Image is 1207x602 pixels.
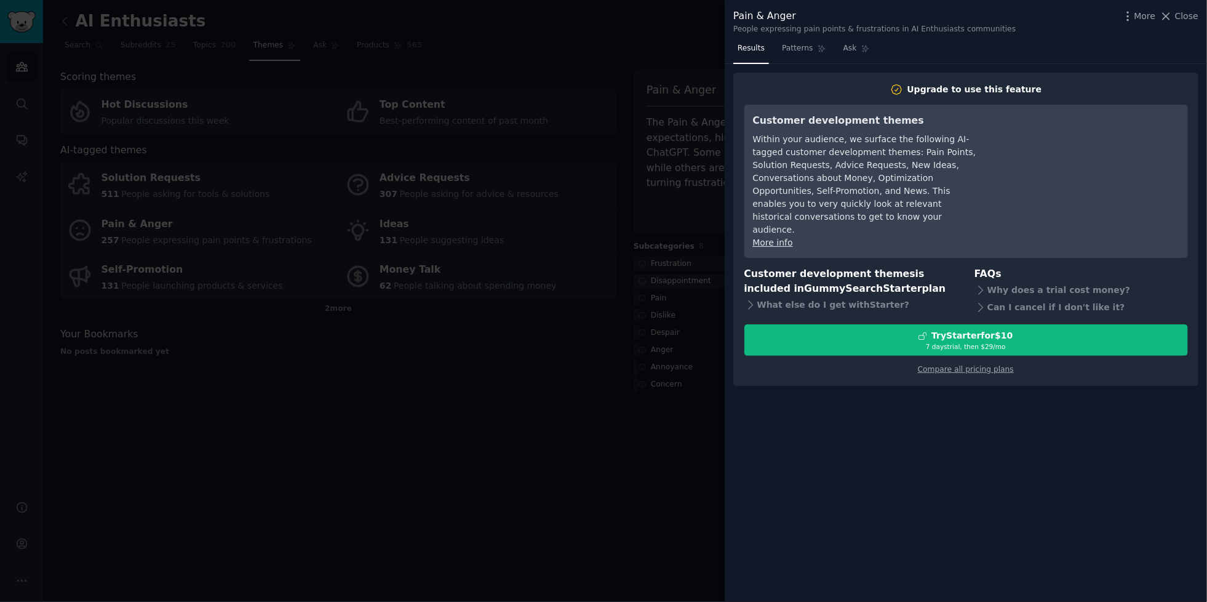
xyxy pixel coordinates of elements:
[733,39,769,64] a: Results
[931,329,1013,342] div: Try Starter for $10
[907,83,1042,96] div: Upgrade to use this feature
[974,281,1188,299] div: Why does a trial cost money?
[839,39,874,64] a: Ask
[1160,10,1198,23] button: Close
[753,133,978,236] div: Within your audience, we surface the following AI-tagged customer development themes: Pain Points...
[843,43,857,54] span: Ask
[974,267,1188,282] h3: FAQs
[733,24,1016,35] div: People expressing pain points & frustrations in AI Enthusiasts communities
[744,267,958,297] h3: Customer development themes is included in plan
[1134,10,1156,23] span: More
[753,113,978,129] h3: Customer development themes
[1121,10,1156,23] button: More
[782,43,813,54] span: Patterns
[804,283,922,294] span: GummySearch Starter
[744,297,958,314] div: What else do I get with Starter ?
[738,43,765,54] span: Results
[778,39,830,64] a: Patterns
[995,113,1179,206] iframe: YouTube video player
[744,324,1188,356] button: TryStarterfor$107 daystrial, then $29/mo
[745,342,1187,351] div: 7 days trial, then $ 29 /mo
[733,9,1016,24] div: Pain & Anger
[974,299,1188,316] div: Can I cancel if I don't like it?
[918,365,1014,374] a: Compare all pricing plans
[753,238,793,247] a: More info
[1175,10,1198,23] span: Close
